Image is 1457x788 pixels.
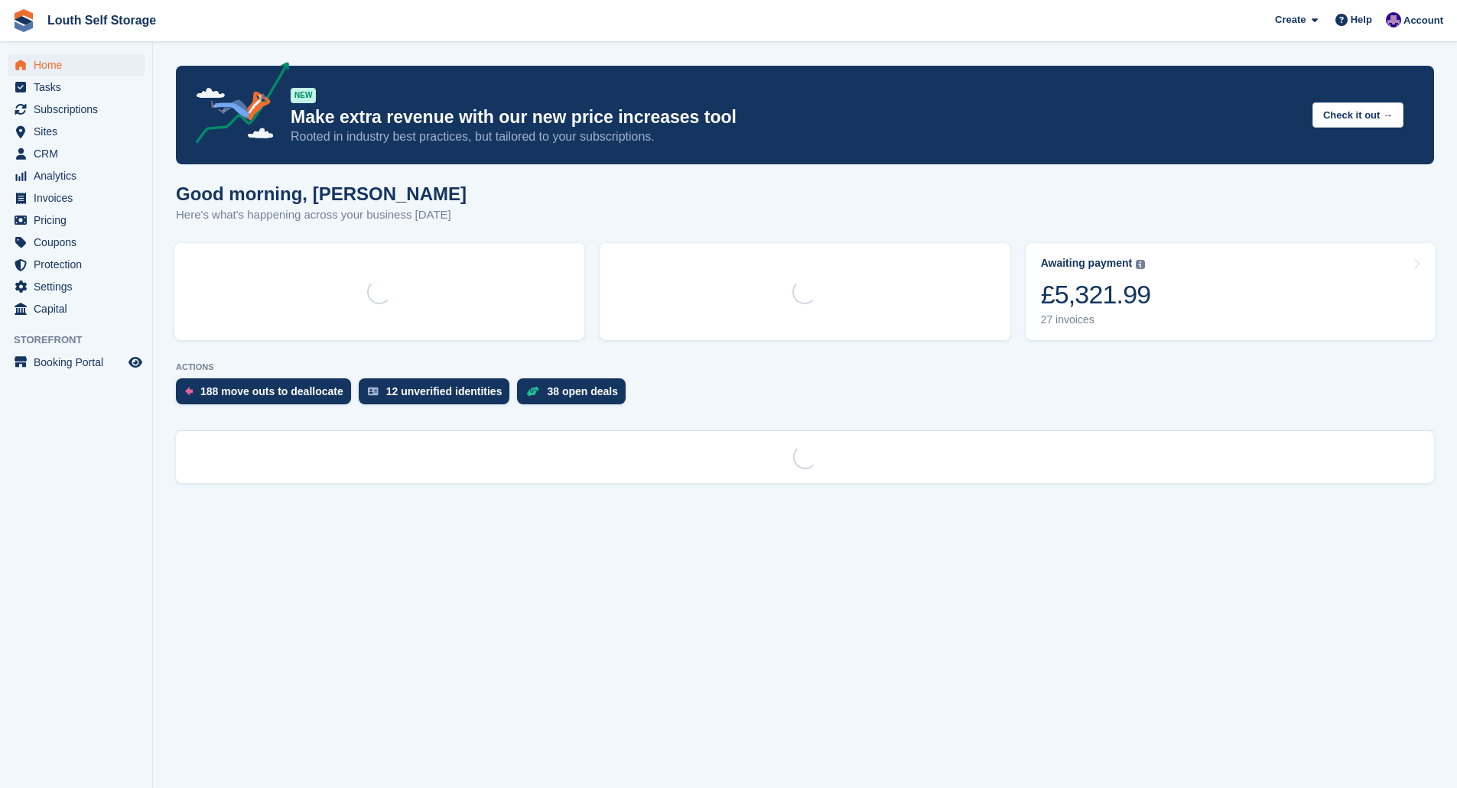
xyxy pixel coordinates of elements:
span: Home [34,54,125,76]
a: menu [8,352,145,373]
img: deal-1b604bf984904fb50ccaf53a9ad4b4a5d6e5aea283cecdc64d6e3604feb123c2.svg [526,386,539,397]
span: Create [1275,12,1306,28]
p: Here's what's happening across your business [DATE] [176,206,467,224]
div: NEW [291,88,316,103]
span: Subscriptions [34,99,125,120]
div: £5,321.99 [1041,279,1151,310]
a: menu [8,298,145,319]
img: verify_identity-adf6edd0f0f0b5bbfe63781bf79b02c33cf7c696d77639b501bdc392416b5a36.svg [368,387,379,396]
img: stora-icon-8386f47178a22dfd0bd8f6a31ec36ba5ce8667c1dd55bd0f319d3a0aa187defe.svg [12,9,35,32]
h1: Good morning, [PERSON_NAME] [176,183,467,204]
span: Account [1403,13,1443,28]
a: menu [8,76,145,98]
span: Coupons [34,232,125,253]
span: Help [1351,12,1372,28]
a: menu [8,165,145,186]
button: Check it out → [1312,102,1403,128]
img: icon-info-grey-7440780725fd019a000dd9b08b2336e03edf1995a4989e88bcd33f0948082b44.svg [1136,260,1145,269]
div: Awaiting payment [1041,257,1133,270]
p: Make extra revenue with our new price increases tool [291,106,1300,128]
div: 27 invoices [1041,313,1151,326]
a: menu [8,143,145,164]
a: menu [8,121,145,142]
a: Awaiting payment £5,321.99 27 invoices [1026,243,1436,340]
span: Pricing [34,209,125,231]
span: Settings [34,276,125,297]
span: Analytics [34,165,125,186]
div: 38 open deals [547,385,618,397]
span: Tasks [34,76,125,98]
a: Louth Self Storage [41,8,162,33]
p: ACTIONS [176,362,1434,372]
span: Storefront [14,332,152,348]
a: menu [8,54,145,76]
a: menu [8,99,145,120]
a: Preview store [126,353,145,371]
span: Capital [34,298,125,319]
a: 38 open deals [517,378,633,412]
div: 188 move outs to deallocate [200,385,343,397]
span: CRM [34,143,125,164]
img: move_outs_to_deallocate_icon-f764333ba52eb49d3ac5e1228854f67142a1ed5810a6f6cc68b1a99e826820c5.svg [185,387,193,396]
a: menu [8,209,145,231]
span: Booking Portal [34,352,125,373]
a: menu [8,232,145,253]
a: menu [8,276,145,297]
p: Rooted in industry best practices, but tailored to your subscriptions. [291,128,1300,145]
span: Invoices [34,187,125,209]
span: Protection [34,254,125,275]
a: 188 move outs to deallocate [176,378,359,412]
div: 12 unverified identities [386,385,502,397]
img: price-adjustments-announcement-icon-8257ccfd72463d97f412b2fc003d46551f7dbcb40ab6d574587a9cd5c0d94... [183,62,290,149]
a: 12 unverified identities [359,378,518,412]
span: Sites [34,121,125,142]
a: menu [8,187,145,209]
img: Matthew Frith [1386,12,1401,28]
a: menu [8,254,145,275]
